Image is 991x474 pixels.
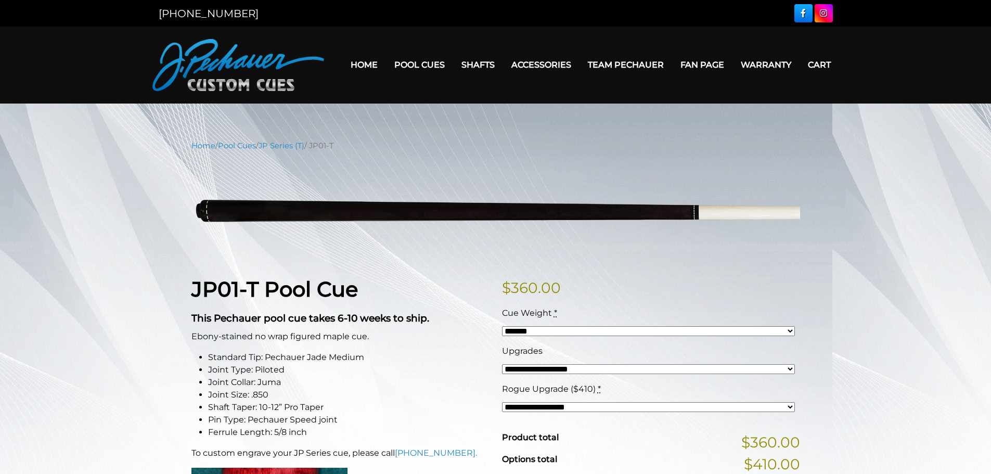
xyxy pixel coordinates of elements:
a: JP Series (T) [259,141,304,150]
p: Ebony-stained no wrap figured maple cue. [191,330,490,343]
strong: JP01-T Pool Cue [191,276,358,302]
strong: This Pechauer pool cue takes 6-10 weeks to ship. [191,312,429,324]
img: Pechauer Custom Cues [152,39,324,91]
span: Upgrades [502,346,543,356]
li: Standard Tip: Pechauer Jade Medium [208,351,490,364]
li: Pin Type: Pechauer Speed joint [208,414,490,426]
span: Product total [502,432,559,442]
li: Joint Collar: Juma [208,376,490,389]
abbr: required [554,308,557,318]
a: Pool Cues [386,52,453,78]
span: $ [502,279,511,297]
a: Cart [800,52,839,78]
bdi: 360.00 [502,279,561,297]
span: $360.00 [741,431,800,453]
p: To custom engrave your JP Series cue, please call [191,447,490,459]
a: [PHONE_NUMBER] [159,7,259,20]
a: Home [191,141,215,150]
li: Joint Type: Piloted [208,364,490,376]
a: Home [342,52,386,78]
span: Options total [502,454,557,464]
span: Rogue Upgrade ($410) [502,384,596,394]
abbr: required [598,384,601,394]
span: Cue Weight [502,308,552,318]
nav: Breadcrumb [191,140,800,151]
a: Pool Cues [218,141,256,150]
a: Warranty [732,52,800,78]
li: Ferrule Length: 5/8 inch [208,426,490,439]
img: jp01-T-1.png [191,159,800,261]
a: Fan Page [672,52,732,78]
li: Shaft Taper: 10-12” Pro Taper [208,401,490,414]
li: Joint Size: .850 [208,389,490,401]
a: Shafts [453,52,503,78]
a: Team Pechauer [580,52,672,78]
a: [PHONE_NUMBER]. [395,448,477,458]
a: Accessories [503,52,580,78]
